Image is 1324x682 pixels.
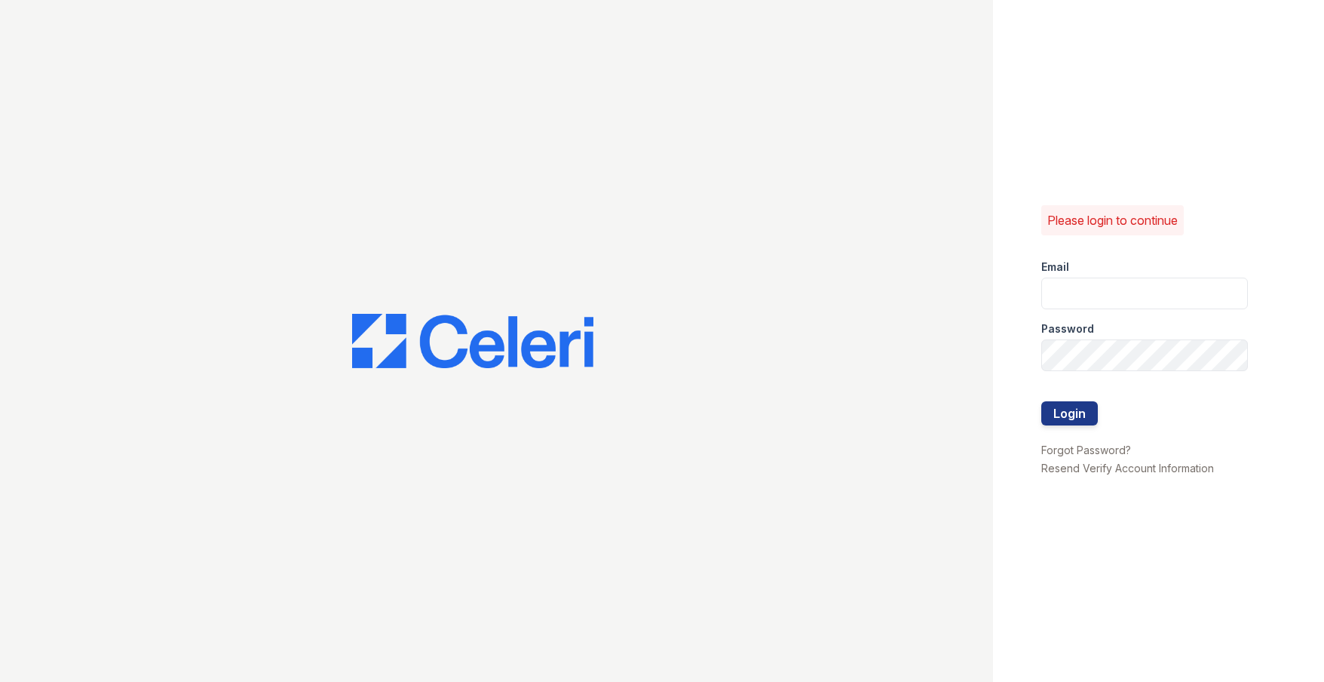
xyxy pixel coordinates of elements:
label: Password [1041,321,1094,336]
p: Please login to continue [1047,211,1178,229]
button: Login [1041,401,1098,425]
a: Forgot Password? [1041,444,1131,456]
a: Resend Verify Account Information [1041,462,1214,475]
img: CE_Logo_Blue-a8612792a0a2168367f1c8372b55b34899dd931a85d93a1a3d3e32e68fde9ad4.png [352,314,593,368]
label: Email [1041,260,1069,275]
